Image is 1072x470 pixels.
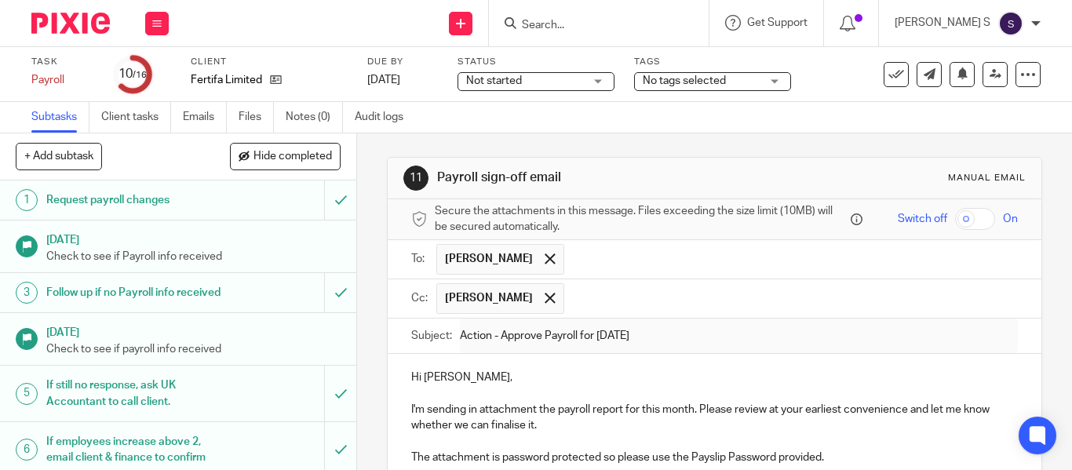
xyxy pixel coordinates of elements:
[445,290,533,306] span: [PERSON_NAME]
[355,102,415,133] a: Audit logs
[46,188,221,212] h1: Request payroll changes
[458,56,614,68] label: Status
[253,151,332,163] span: Hide completed
[16,282,38,304] div: 3
[46,373,221,414] h1: If still no response, ask UK Accountant to call client.
[46,249,341,264] p: Check to see if Payroll info received
[46,430,221,470] h1: If employees increase above 2, email client & finance to confirm
[46,321,341,341] h1: [DATE]
[191,56,348,68] label: Client
[411,290,428,306] label: Cc:
[520,19,662,33] input: Search
[31,72,94,88] div: Payroll
[101,102,171,133] a: Client tasks
[747,17,808,28] span: Get Support
[411,251,428,267] label: To:
[133,71,147,79] small: /16
[466,75,522,86] span: Not started
[16,189,38,211] div: 1
[230,143,341,169] button: Hide completed
[998,11,1023,36] img: svg%3E
[367,56,438,68] label: Due by
[46,228,341,248] h1: [DATE]
[31,13,110,34] img: Pixie
[411,402,1018,434] p: I'm sending in attachment the payroll report for this month. Please review at your earliest conve...
[367,75,400,86] span: [DATE]
[643,75,726,86] span: No tags selected
[411,328,452,344] label: Subject:
[437,169,748,186] h1: Payroll sign-off email
[403,166,428,191] div: 11
[191,72,262,88] p: Fertifa Limited
[286,102,343,133] a: Notes (0)
[895,15,990,31] p: [PERSON_NAME] S
[183,102,227,133] a: Emails
[119,65,147,83] div: 10
[31,56,94,68] label: Task
[16,383,38,405] div: 5
[16,143,102,169] button: + Add subtask
[1003,211,1018,227] span: On
[16,439,38,461] div: 6
[411,450,1018,465] p: The attachment is password protected so please use the Payslip Password provided.
[46,341,341,357] p: Check to see if payroll info received
[948,172,1026,184] div: Manual email
[239,102,274,133] a: Files
[46,281,221,304] h1: Follow up if no Payroll info received
[31,102,89,133] a: Subtasks
[898,211,947,227] span: Switch off
[411,370,1018,385] p: Hi [PERSON_NAME],
[445,251,533,267] span: [PERSON_NAME]
[435,203,847,235] span: Secure the attachments in this message. Files exceeding the size limit (10MB) will be secured aut...
[634,56,791,68] label: Tags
